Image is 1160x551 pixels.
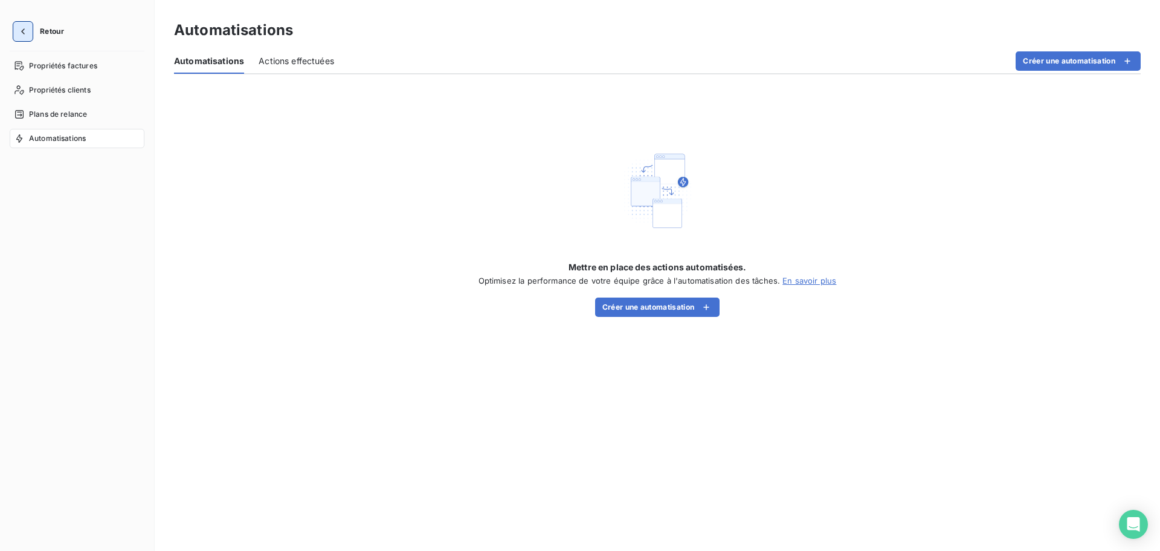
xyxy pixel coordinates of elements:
span: Propriétés clients [29,85,91,96]
span: Retour [40,28,64,35]
button: Retour [10,22,74,41]
span: Actions effectuées [259,55,334,67]
a: Automatisations [10,129,144,148]
a: Propriétés factures [10,56,144,76]
button: Créer une automatisation [1016,51,1141,71]
h3: Automatisations [174,19,293,41]
span: Propriétés factures [29,60,97,71]
a: Propriétés clients [10,80,144,100]
img: Empty state [619,152,696,230]
span: Optimisez la performance de votre équipe grâce à l'automatisation des tâches. [478,276,781,285]
button: Créer une automatisation [595,298,720,317]
a: En savoir plus [782,276,836,285]
div: Open Intercom Messenger [1119,510,1148,539]
span: Mettre en place des actions automatisées. [569,261,746,273]
span: Plans de relance [29,109,87,120]
span: Automatisations [174,55,244,67]
a: Plans de relance [10,105,144,124]
span: Automatisations [29,133,86,144]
